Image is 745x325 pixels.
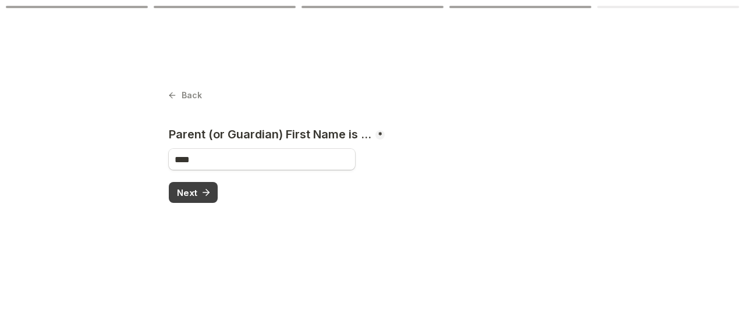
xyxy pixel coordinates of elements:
button: Back [169,87,202,103]
button: Next [169,182,218,203]
h3: Parent (or Guardian) First Name is ... [169,127,374,142]
span: Next [177,188,197,197]
span: Back [182,91,202,99]
input: Parent (or Guardian) First Name is ... [169,149,355,170]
